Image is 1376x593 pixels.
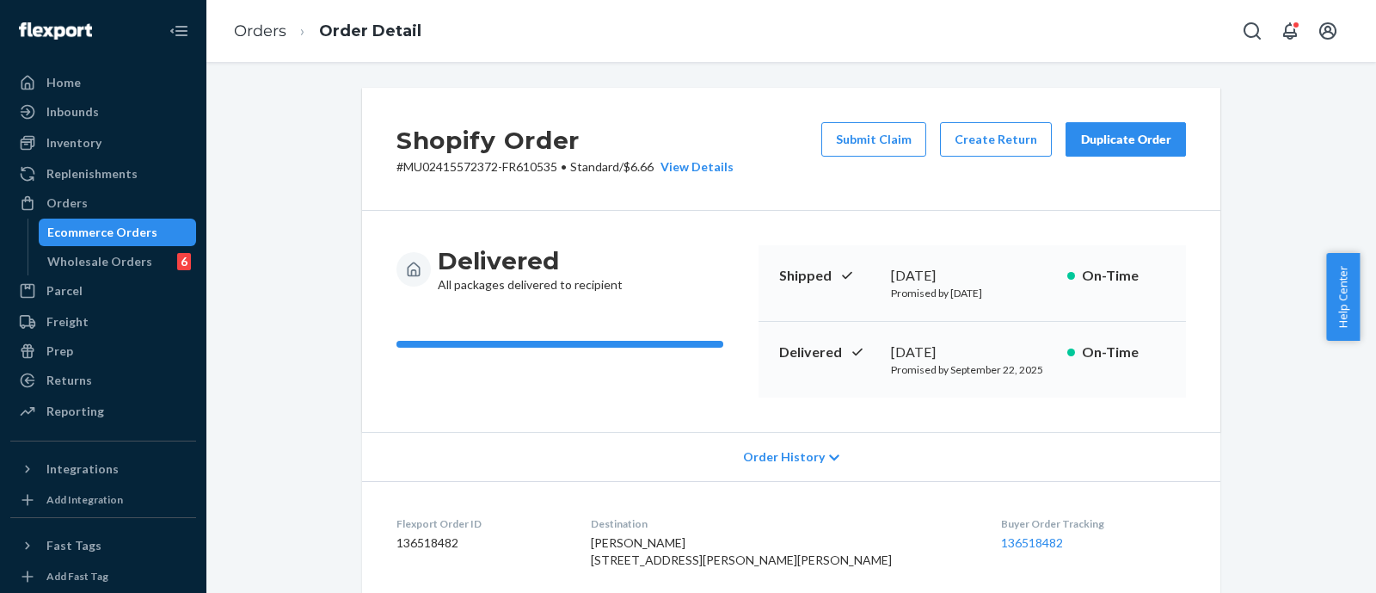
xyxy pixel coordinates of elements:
[1082,266,1165,286] p: On-Time
[396,158,734,176] p: # MU02415572372-FR610535 / $6.66
[1235,14,1269,48] button: Open Search Box
[396,122,734,158] h2: Shopify Order
[891,286,1053,300] p: Promised by [DATE]
[47,253,152,270] div: Wholesale Orders
[940,122,1052,157] button: Create Return
[10,566,196,587] a: Add Fast Tag
[1326,253,1360,341] button: Help Center
[10,160,196,188] a: Replenishments
[1066,122,1186,157] button: Duplicate Order
[10,367,196,394] a: Returns
[177,253,191,270] div: 6
[46,195,88,212] div: Orders
[39,248,197,275] a: Wholesale Orders6
[1080,131,1171,148] div: Duplicate Order
[46,569,108,584] div: Add Fast Tag
[46,460,119,478] div: Integrations
[438,245,623,276] h3: Delivered
[891,266,1053,286] div: [DATE]
[10,337,196,365] a: Prep
[162,14,196,48] button: Close Navigation
[891,343,1053,362] div: [DATE]
[46,74,81,91] div: Home
[396,534,563,552] dd: 136518482
[1311,14,1345,48] button: Open account menu
[396,516,563,531] dt: Flexport Order ID
[10,129,196,157] a: Inventory
[46,313,89,330] div: Freight
[46,134,101,151] div: Inventory
[591,535,892,567] span: [PERSON_NAME] [STREET_ADDRESS][PERSON_NAME][PERSON_NAME]
[10,98,196,126] a: Inbounds
[46,165,138,182] div: Replenishments
[46,492,123,507] div: Add Integration
[10,532,196,559] button: Fast Tags
[10,308,196,336] a: Freight
[39,219,197,246] a: Ecommerce Orders
[570,159,619,174] span: Standard
[591,516,974,531] dt: Destination
[10,490,196,510] a: Add Integration
[10,189,196,217] a: Orders
[10,455,196,483] button: Integrations
[891,362,1053,377] p: Promised by September 22, 2025
[234,22,286,40] a: Orders
[10,277,196,305] a: Parcel
[46,343,73,360] div: Prep
[561,159,567,174] span: •
[779,266,877,286] p: Shipped
[1273,14,1307,48] button: Open notifications
[319,22,421,40] a: Order Detail
[1001,516,1186,531] dt: Buyer Order Tracking
[1267,541,1359,584] iframe: Opens a widget where you can chat to one of our agents
[654,158,734,176] button: View Details
[220,6,435,57] ol: breadcrumbs
[438,245,623,293] div: All packages delivered to recipient
[46,103,99,120] div: Inbounds
[743,448,825,466] span: Order History
[46,282,83,300] div: Parcel
[19,22,92,40] img: Flexport logo
[46,403,104,420] div: Reporting
[46,537,101,554] div: Fast Tags
[10,398,196,425] a: Reporting
[821,122,926,157] button: Submit Claim
[46,372,92,389] div: Returns
[1001,535,1063,550] a: 136518482
[47,224,157,241] div: Ecommerce Orders
[10,69,196,96] a: Home
[779,343,877,362] p: Delivered
[1082,343,1165,362] p: On-Time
